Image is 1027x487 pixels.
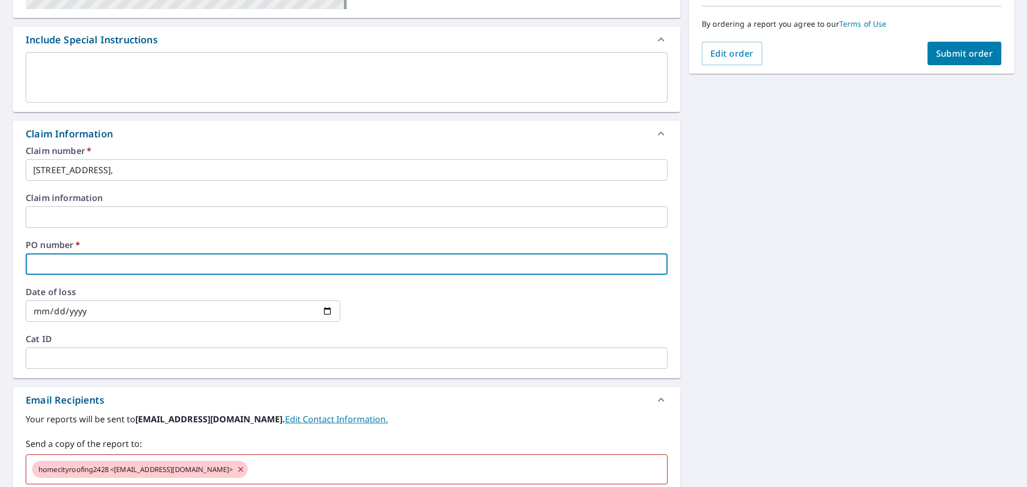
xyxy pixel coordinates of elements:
label: Your reports will be sent to [26,413,668,426]
div: Email Recipients [26,393,104,407]
label: Date of loss [26,288,340,296]
div: Claim Information [13,121,680,146]
p: By ordering a report you agree to our [702,19,1001,29]
div: Claim Information [26,127,113,141]
b: [EMAIL_ADDRESS][DOMAIN_NAME]. [135,413,285,425]
div: Include Special Instructions [26,33,158,47]
label: Claim number [26,146,668,155]
label: PO number [26,241,668,249]
div: Include Special Instructions [13,27,680,52]
label: Claim information [26,194,668,202]
button: Edit order [702,42,762,65]
a: EditContactInfo [285,413,388,425]
span: homecityroofing2428 <[EMAIL_ADDRESS][DOMAIN_NAME]> [32,465,240,475]
span: Submit order [936,48,993,59]
label: Send a copy of the report to: [26,437,668,450]
div: Email Recipients [13,387,680,413]
button: Submit order [928,42,1002,65]
a: Terms of Use [839,19,887,29]
span: Edit order [710,48,754,59]
div: homecityroofing2428 <[EMAIL_ADDRESS][DOMAIN_NAME]> [32,461,248,478]
label: Cat ID [26,335,668,343]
